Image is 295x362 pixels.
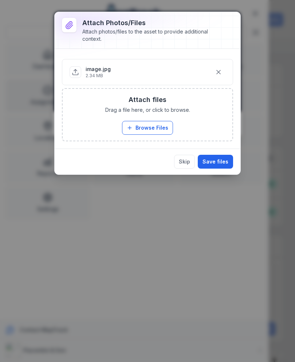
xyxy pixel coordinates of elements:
[122,121,173,135] button: Browse Files
[82,28,221,43] div: Attach photos/files to the asset to provide additional context.
[174,155,195,169] button: Skip
[105,106,190,114] span: Drag a file here, or click to browse.
[198,155,233,169] button: Save files
[82,18,221,28] h3: Attach photos/files
[86,66,111,73] p: image.jpg
[129,95,166,105] h3: Attach files
[86,73,111,79] p: 2.34 MB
